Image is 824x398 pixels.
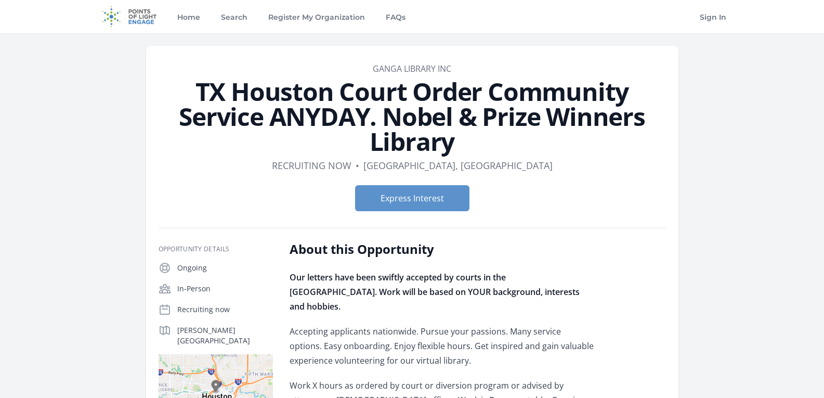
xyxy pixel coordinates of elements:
h3: Opportunity Details [159,245,273,253]
span: Accepting applicants nationwide. Pursue your passions. Many service options. Easy onboarding. Enj... [290,326,594,366]
span: Our letters have been swiftly accepted by courts in the [GEOGRAPHIC_DATA]. Work will be based on ... [290,272,580,312]
p: [PERSON_NAME][GEOGRAPHIC_DATA] [177,325,273,346]
p: In-Person [177,284,273,294]
h2: About this Opportunity [290,241,594,258]
p: Ongoing [177,263,273,273]
h1: TX Houston Court Order Community Service ANYDAY. Nobel & Prize Winners Library [159,79,666,154]
dd: [GEOGRAPHIC_DATA], [GEOGRAPHIC_DATA] [363,158,553,173]
dd: Recruiting now [272,158,351,173]
button: Express Interest [355,185,469,211]
div: • [356,158,359,173]
p: Recruiting now [177,304,273,315]
a: GANGA LIBRARY INC [373,63,451,74]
